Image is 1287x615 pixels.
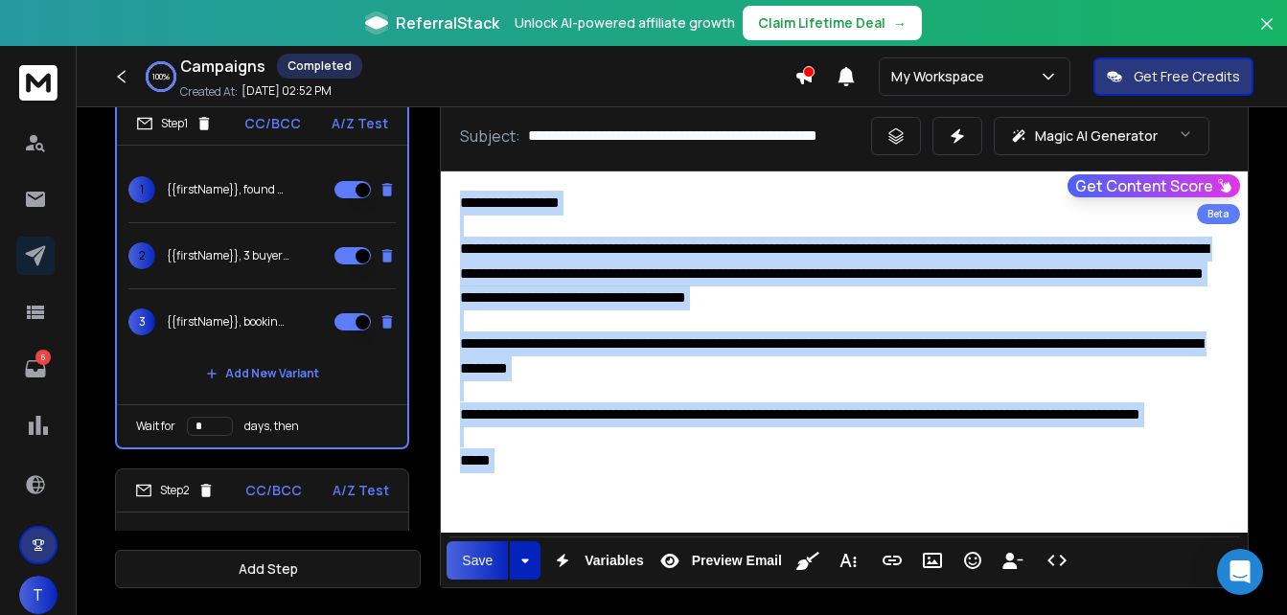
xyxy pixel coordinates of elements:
[115,550,421,588] button: Add Step
[19,576,57,614] button: T
[1254,11,1279,57] button: Close banner
[914,541,951,580] button: Insert Image (Ctrl+P)
[994,117,1209,155] button: Magic AI Generator
[1197,204,1240,224] div: Beta
[241,83,332,99] p: [DATE] 02:52 PM
[167,182,289,197] p: {{firstName}}, found 3 companies researching offerings like yours
[830,541,866,580] button: More Text
[128,308,155,335] span: 3
[136,115,213,132] div: Step 1
[447,541,508,580] button: Save
[115,101,409,449] li: Step1CC/BCCA/Z Test1{{firstName}}, found 3 companies researching offerings like yours2{{firstName...
[1217,549,1263,595] div: Open Intercom Messenger
[128,242,155,269] span: 2
[688,553,786,569] span: Preview Email
[128,176,155,203] span: 1
[244,114,301,133] p: CC/BCC
[191,354,334,393] button: Add New Variant
[652,541,786,580] button: Preview Email
[544,541,648,580] button: Variables
[1035,126,1158,146] p: Magic AI Generator
[333,481,389,500] p: A/Z Test
[332,114,388,133] p: A/Z Test
[136,419,175,434] p: Wait for
[167,314,289,330] p: {{firstName}}, booking your next 3 client meetings
[954,541,991,580] button: Emoticons
[1039,541,1075,580] button: Code View
[277,54,362,79] div: Completed
[16,350,55,388] a: 6
[893,13,907,33] span: →
[167,248,289,263] p: {{firstName}}, 3 buyers evaluating solutions like {{companyName}}
[396,11,499,34] span: ReferralStack
[180,84,238,100] p: Created At:
[1093,57,1253,96] button: Get Free Credits
[245,481,302,500] p: CC/BCC
[35,350,51,365] p: 6
[790,541,826,580] button: Clean HTML
[891,67,992,86] p: My Workspace
[1134,67,1240,86] p: Get Free Credits
[460,125,520,148] p: Subject:
[180,55,265,78] h1: Campaigns
[1068,174,1240,197] button: Get Content Score
[581,553,648,569] span: Variables
[874,541,910,580] button: Insert Link (Ctrl+K)
[244,419,299,434] p: days, then
[995,541,1031,580] button: Insert Unsubscribe Link
[515,13,735,33] p: Unlock AI-powered affiliate growth
[135,482,215,499] div: Step 2
[743,6,922,40] button: Claim Lifetime Deal→
[152,71,170,82] p: 100 %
